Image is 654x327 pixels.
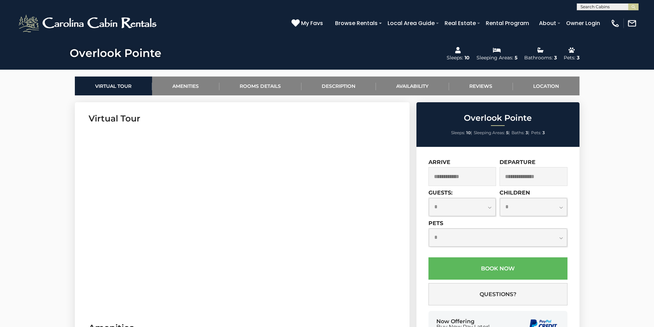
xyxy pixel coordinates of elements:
[627,19,637,28] img: mail-regular-white.png
[506,130,508,135] strong: 5
[332,17,381,29] a: Browse Rentals
[542,130,545,135] strong: 3
[466,130,471,135] strong: 10
[531,130,541,135] span: Pets:
[428,220,443,226] label: Pets
[536,17,560,29] a: About
[301,19,323,27] span: My Favs
[17,13,160,34] img: White-1-2.png
[451,128,472,137] li: |
[428,283,567,305] button: Questions?
[610,19,620,28] img: phone-regular-white.png
[441,17,479,29] a: Real Estate
[512,128,529,137] li: |
[428,159,450,165] label: Arrive
[301,77,376,95] a: Description
[449,77,513,95] a: Reviews
[563,17,604,29] a: Owner Login
[482,17,532,29] a: Rental Program
[376,77,449,95] a: Availability
[89,113,396,125] h3: Virtual Tour
[512,130,525,135] span: Baths:
[474,128,510,137] li: |
[152,77,219,95] a: Amenities
[526,130,528,135] strong: 3
[451,130,465,135] span: Sleeps:
[428,257,567,280] button: Book Now
[500,189,530,196] label: Children
[291,19,325,28] a: My Favs
[384,17,438,29] a: Local Area Guide
[418,114,578,122] h2: Overlook Pointe
[513,77,580,95] a: Location
[428,189,452,196] label: Guests:
[500,159,536,165] label: Departure
[474,130,505,135] span: Sleeping Areas:
[219,77,301,95] a: Rooms Details
[75,77,152,95] a: Virtual Tour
